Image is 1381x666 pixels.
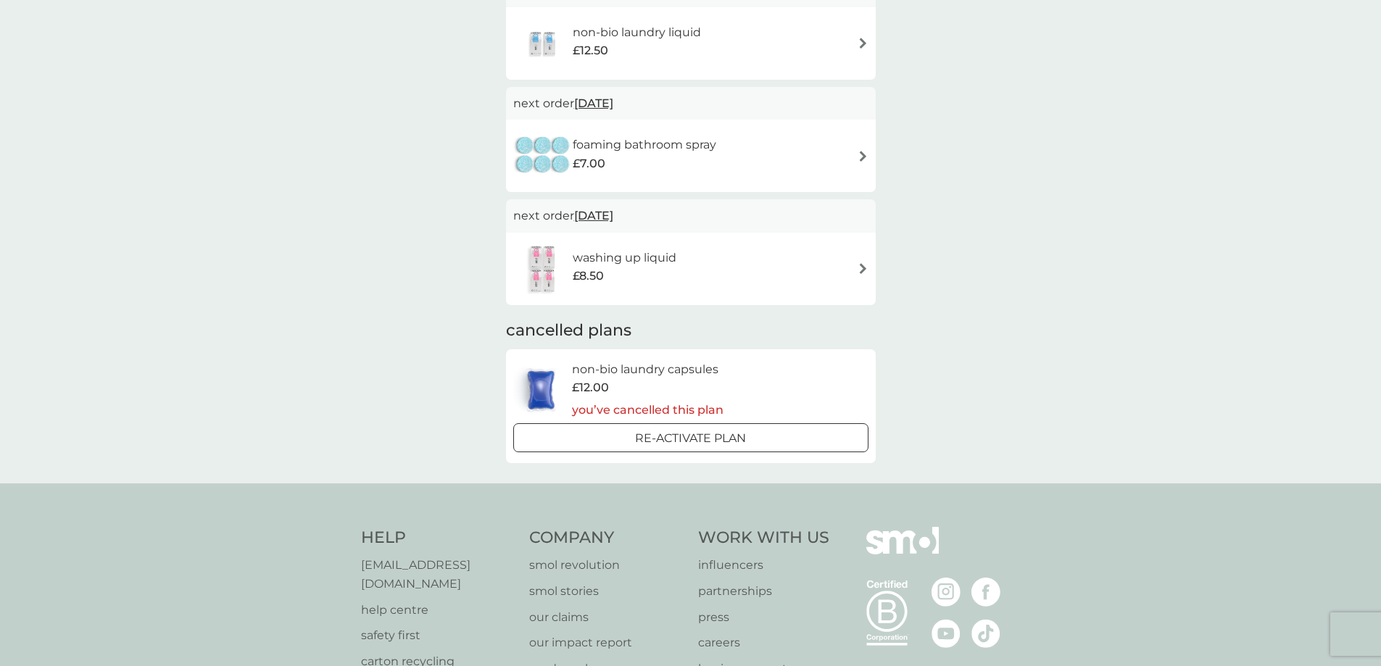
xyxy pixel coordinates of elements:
[932,619,961,648] img: visit the smol Youtube page
[513,243,573,294] img: washing up liquid
[574,89,613,117] span: [DATE]
[635,429,746,448] p: Re-activate Plan
[529,608,684,627] a: our claims
[698,582,829,601] a: partnerships
[573,249,676,267] h6: washing up liquid
[698,527,829,549] h4: Work With Us
[573,23,701,42] h6: non-bio laundry liquid
[513,18,573,69] img: non-bio laundry liquid
[361,527,515,549] h4: Help
[361,601,515,620] a: help centre
[858,263,868,274] img: arrow right
[529,527,684,549] h4: Company
[506,320,876,342] h2: cancelled plans
[866,527,939,576] img: smol
[573,154,605,173] span: £7.00
[698,633,829,652] a: careers
[529,582,684,601] a: smol stories
[574,201,613,230] span: [DATE]
[573,267,604,286] span: £8.50
[361,626,515,645] a: safety first
[858,151,868,162] img: arrow right
[513,423,868,452] button: Re-activate Plan
[932,578,961,607] img: visit the smol Instagram page
[698,556,829,575] a: influencers
[513,207,868,225] p: next order
[513,94,868,113] p: next order
[529,556,684,575] a: smol revolution
[513,130,573,181] img: foaming bathroom spray
[573,136,716,154] h6: foaming bathroom spray
[573,41,608,60] span: £12.50
[572,378,609,397] span: £12.00
[572,360,723,379] h6: non-bio laundry capsules
[361,556,515,593] a: [EMAIL_ADDRESS][DOMAIN_NAME]
[858,38,868,49] img: arrow right
[971,619,1000,648] img: visit the smol Tiktok page
[971,578,1000,607] img: visit the smol Facebook page
[698,608,829,627] a: press
[513,365,568,415] img: non-bio laundry capsules
[529,633,684,652] a: our impact report
[572,401,723,420] p: you’ve cancelled this plan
